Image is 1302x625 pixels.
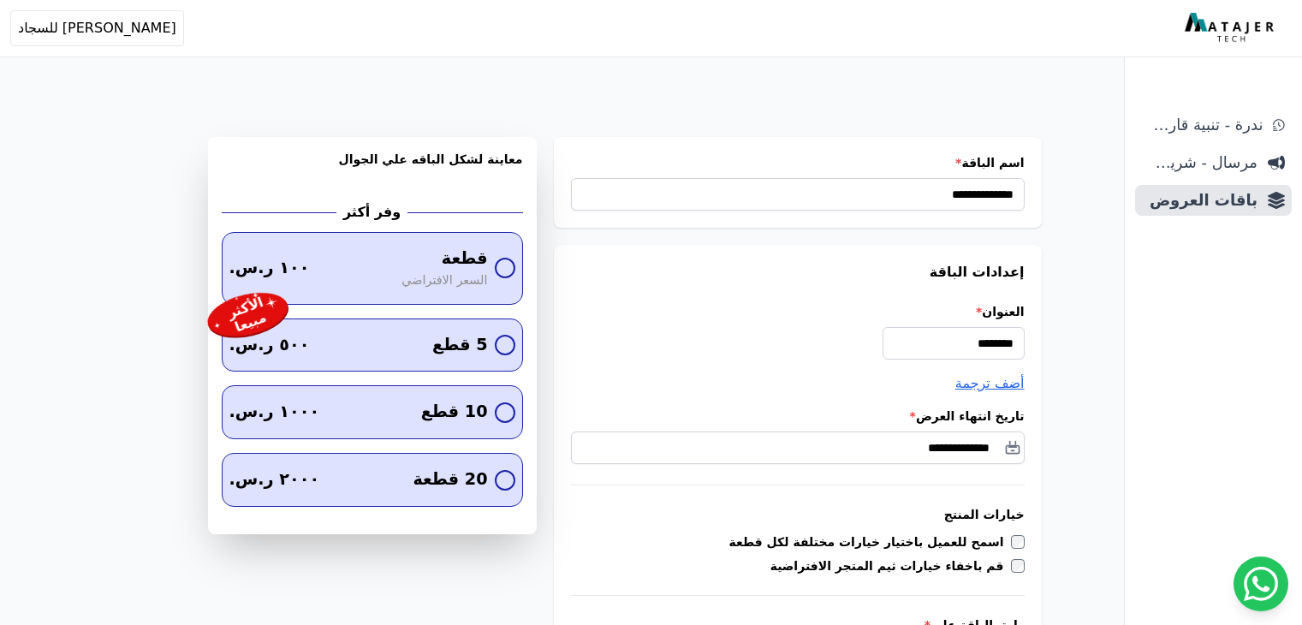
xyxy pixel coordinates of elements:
[955,373,1025,394] button: أضف ترجمة
[571,262,1025,283] h3: إعدادات الباقة
[1185,13,1278,44] img: MatajerTech Logo
[401,271,487,290] span: السعر الافتراضي
[1142,188,1257,212] span: باقات العروض
[1142,113,1263,137] span: ندرة - تنبية قارب علي النفاذ
[571,303,1025,320] label: العنوان
[729,533,1011,551] label: اسمح للعميل باختيار خيارات مختلفة لكل قطعة
[229,400,320,425] span: ١٠٠٠ ر.س.
[571,506,1025,523] h3: خيارات المنتج
[571,154,1025,171] label: اسم الباقة
[770,557,1011,574] label: قم باخفاء خيارات ثيم المتجر الافتراضية
[413,467,487,492] span: 20 قطعة
[955,375,1025,391] span: أضف ترجمة
[421,400,488,425] span: 10 قطع
[18,18,176,39] span: [PERSON_NAME] للسجاد
[222,151,523,188] h3: معاينة لشكل الباقه علي الجوال
[442,247,488,271] span: قطعة
[343,202,401,223] h2: وفر أكثر
[432,333,487,358] span: 5 قطع
[229,256,310,281] span: ١٠٠ ر.س.
[1142,151,1257,175] span: مرسال - شريط دعاية
[10,10,184,46] button: [PERSON_NAME] للسجاد
[222,294,273,337] div: الأكثر مبيعا
[571,408,1025,425] label: تاريخ انتهاء العرض
[229,467,320,492] span: ٢٠٠٠ ر.س.
[229,333,310,358] span: ٥٠٠ ر.س.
